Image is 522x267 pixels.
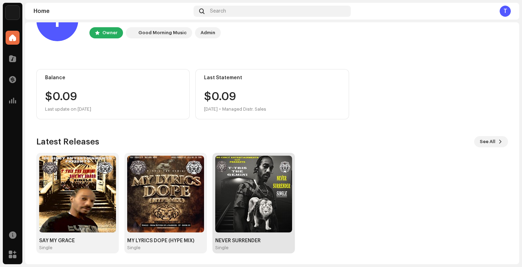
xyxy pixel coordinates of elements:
[204,105,218,113] div: [DATE]
[210,8,226,14] span: Search
[102,29,117,37] div: Owner
[39,238,116,244] div: SAY MY GRACE
[127,156,204,232] img: bc3e8f7d-17c7-42dd-a898-39f6406116b8
[127,29,136,37] img: 4d355f5d-9311-46a2-b30d-525bdb8252bf
[215,245,229,251] div: Single
[127,238,204,244] div: MY LYRICS DOPE (HYPE MIX)
[204,75,340,81] div: Last Statement
[127,245,140,251] div: Single
[195,69,349,119] re-o-card-value: Last Statement
[500,6,511,17] div: T
[215,238,292,244] div: NEVER SURRENDER
[215,156,292,232] img: 4552faca-07c0-4208-8a6a-1f495d866a51
[222,105,266,113] div: Managed Distr. Sales
[138,29,187,37] div: Good Morning Music
[219,105,221,113] div: •
[480,135,495,149] span: See All
[34,8,191,14] div: Home
[39,156,116,232] img: 21dc6bdf-a52f-45c0-b074-c0a421ef1e0c
[201,29,215,37] div: Admin
[36,69,190,119] re-o-card-value: Balance
[6,6,20,20] img: 4d355f5d-9311-46a2-b30d-525bdb8252bf
[45,105,181,113] div: Last update on [DATE]
[474,136,508,147] button: See All
[36,136,99,147] h3: Latest Releases
[45,75,181,81] div: Balance
[39,245,52,251] div: Single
